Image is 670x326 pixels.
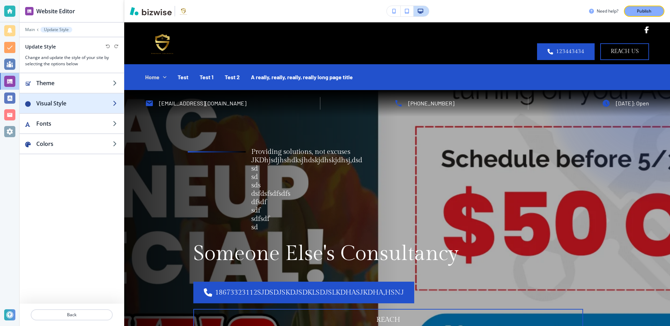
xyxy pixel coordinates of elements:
[20,134,124,154] button: Colors
[20,73,124,93] button: Update Theme IconTheme
[36,140,113,148] h2: Colors
[11,194,35,201] time: 8:00 AM
[11,90,37,97] time: 12:00 PM
[251,73,353,82] p: A really, really, really, really long page title
[31,309,113,320] button: Back
[16,135,44,142] span: View details
[178,6,189,17] img: Your Logo
[251,206,362,215] p: sdf
[178,73,188,82] p: Test
[25,54,118,67] h3: Change and update the style of your site by selecting the options below
[20,94,124,113] button: Visual Style
[40,90,63,97] time: 1:00 PM
[38,194,61,201] time: 9:00 AM
[36,7,75,15] h2: Website Editor
[95,90,401,98] div: 3 Elements Adult class
[251,156,362,164] p: JKDhjsdjhshdksjhdskjdhskjdhsj,dsd
[37,126,60,133] time: 6:30 PM
[130,7,172,15] img: Bizwise Logo
[537,43,595,60] a: 123443434
[92,125,401,133] div: 3 Elements - Adult Fitness Class
[251,198,362,206] p: dfsdf
[412,262,485,272] div: [PERSON_NAME]
[20,114,124,133] button: Fonts
[36,119,113,128] h2: Fonts
[25,7,33,15] img: editor icon
[36,79,113,87] h2: Theme
[412,193,485,211] div: [PERSON_NAME]
[93,193,401,202] div: 3 Elements - Adult Fitness Class
[11,90,76,98] span: – PDT
[513,194,535,202] button: Sign Up
[637,8,652,14] p: Publish
[11,203,44,211] button: View details
[412,125,485,142] div: [PERSON_NAME]
[36,99,113,108] h2: Visual Style
[193,282,414,303] a: 18673323112sjdsdjskdjsdklsdjslkdhasjkdha,hsnJ
[600,43,649,60] a: Reach US
[25,27,35,32] button: Main
[11,262,35,269] time: 8:30 AM
[11,126,34,133] time: 5:30 PM
[92,262,401,270] div: 3 Elements Adult class
[251,164,362,173] p: sd
[11,262,73,270] span: – PDT
[251,173,362,181] p: sd
[251,181,362,190] p: sds
[193,240,583,268] p: Someone Else's Consultancy
[38,262,60,269] time: 9:30 PM
[624,6,664,17] button: Publish
[11,7,507,17] span: Find a Class
[200,73,214,82] p: Test 1
[412,90,485,99] div: [PERSON_NAME]
[145,73,159,82] p: Home
[251,215,362,223] p: sdfsdf
[251,223,362,231] p: sd
[31,312,112,318] p: Back
[16,203,44,211] span: View details
[44,27,69,32] p: Update Style
[225,73,240,82] p: Test 2
[597,8,618,14] h3: Need help?
[251,148,362,231] h6: Providing solutions, not excuses
[11,125,73,133] span: – PDT
[513,262,535,270] button: Sign Up
[513,90,535,98] button: Sign Up
[11,135,44,142] button: View details
[145,26,180,61] img: Chemar's Consultancy
[40,27,72,32] button: Update Style
[25,81,31,86] img: Update Theme Icon
[507,8,535,16] button: My Account
[251,190,362,198] p: dsfdsfsdfsdfs
[25,43,56,50] h2: Update Style
[145,73,166,82] div: Home
[513,126,535,133] button: Sign Up
[11,193,73,202] span: – PDT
